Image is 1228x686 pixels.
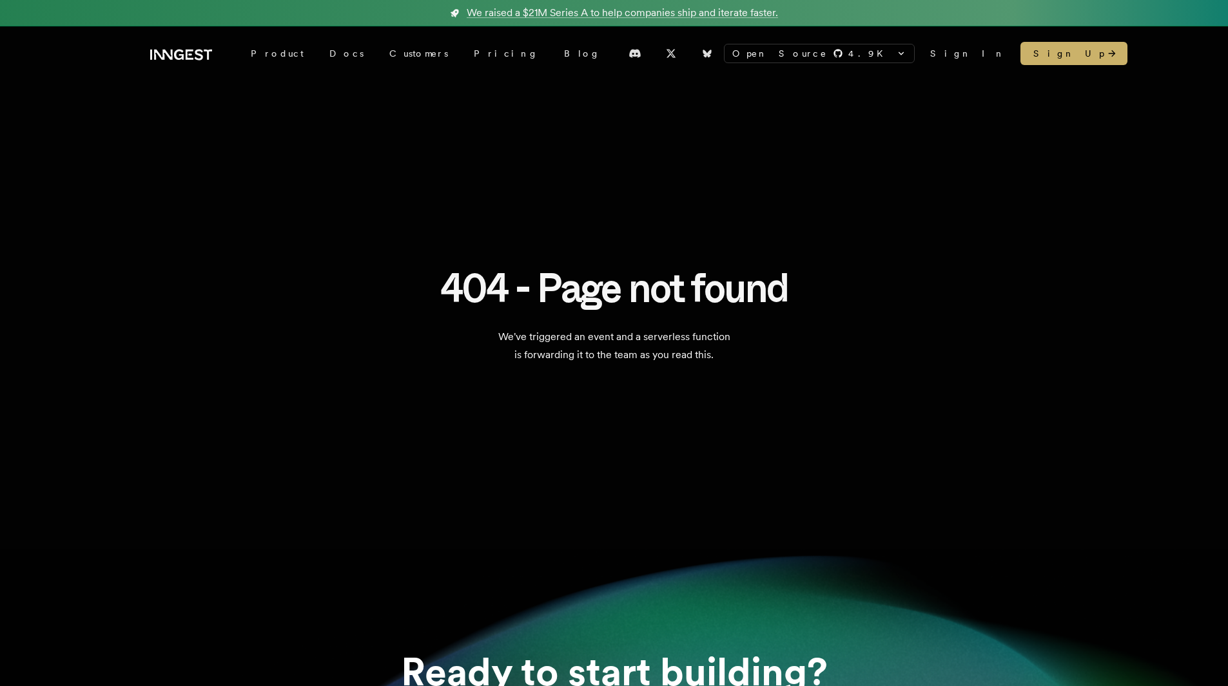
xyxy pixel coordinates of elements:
[551,42,613,65] a: Blog
[1020,42,1127,65] a: Sign Up
[467,5,778,21] span: We raised a $21M Series A to help companies ship and iterate faster.
[376,42,461,65] a: Customers
[848,47,891,60] span: 4.9 K
[238,42,317,65] div: Product
[440,266,788,310] h1: 404 - Page not found
[621,43,649,64] a: Discord
[693,43,721,64] a: Bluesky
[429,328,800,364] p: We've triggered an event and a serverless function is forwarding it to the team as you read this.
[317,42,376,65] a: Docs
[930,47,1005,60] a: Sign In
[732,47,828,60] span: Open Source
[461,42,551,65] a: Pricing
[657,43,685,64] a: X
